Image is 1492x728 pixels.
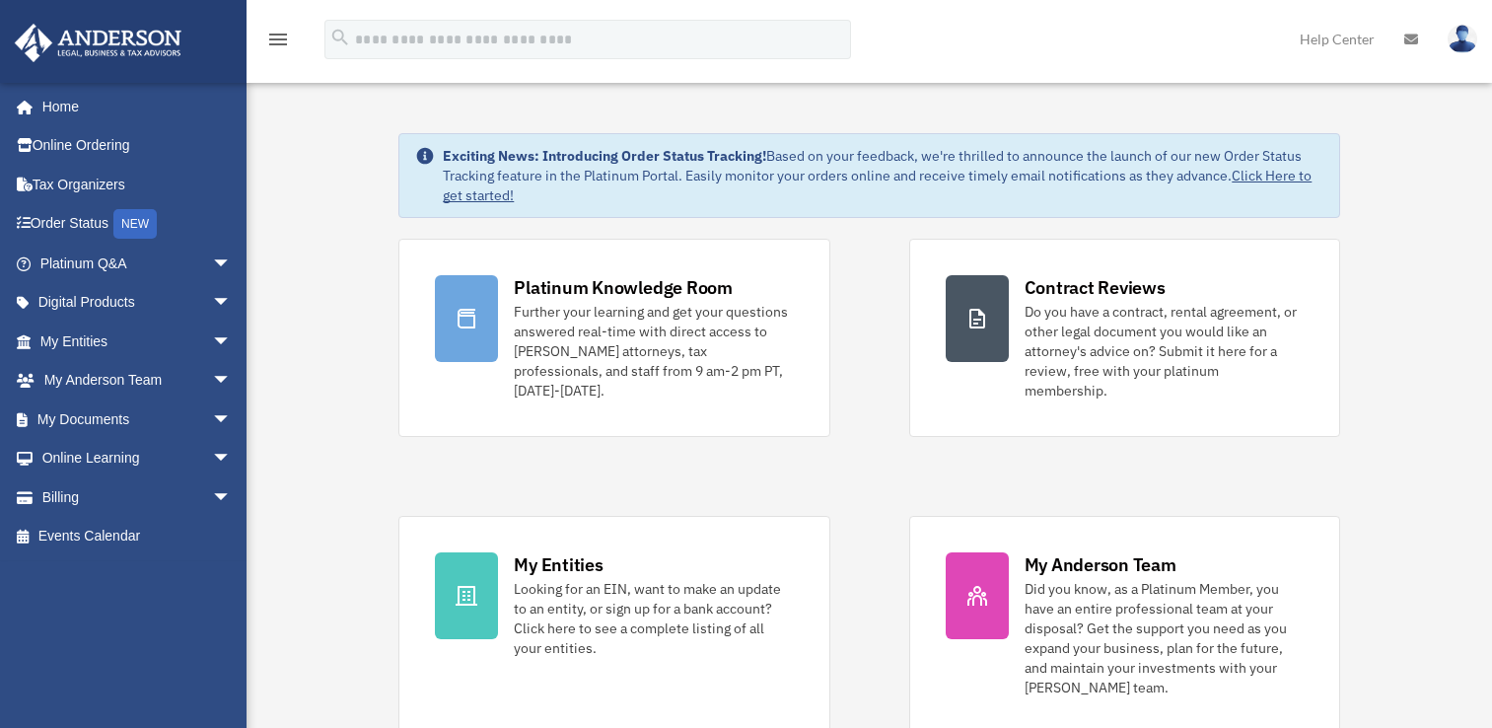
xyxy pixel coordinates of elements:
[266,28,290,51] i: menu
[1025,579,1304,697] div: Did you know, as a Platinum Member, you have an entire professional team at your disposal? Get th...
[266,35,290,51] a: menu
[1025,302,1304,400] div: Do you have a contract, rental agreement, or other legal document you would like an attorney's ad...
[212,477,251,518] span: arrow_drop_down
[443,147,766,165] strong: Exciting News: Introducing Order Status Tracking!
[1025,552,1176,577] div: My Anderson Team
[14,361,261,400] a: My Anderson Teamarrow_drop_down
[113,209,157,239] div: NEW
[514,579,793,658] div: Looking for an EIN, want to make an update to an entity, or sign up for a bank account? Click her...
[212,322,251,362] span: arrow_drop_down
[14,283,261,323] a: Digital Productsarrow_drop_down
[14,439,261,478] a: Online Learningarrow_drop_down
[443,167,1312,204] a: Click Here to get started!
[398,239,829,437] a: Platinum Knowledge Room Further your learning and get your questions answered real-time with dire...
[1025,275,1166,300] div: Contract Reviews
[212,361,251,401] span: arrow_drop_down
[909,239,1340,437] a: Contract Reviews Do you have a contract, rental agreement, or other legal document you would like...
[14,322,261,361] a: My Entitiesarrow_drop_down
[329,27,351,48] i: search
[14,517,261,556] a: Events Calendar
[14,87,251,126] a: Home
[9,24,187,62] img: Anderson Advisors Platinum Portal
[1448,25,1477,53] img: User Pic
[514,275,733,300] div: Platinum Knowledge Room
[14,165,261,204] a: Tax Organizers
[514,552,603,577] div: My Entities
[14,477,261,517] a: Billingarrow_drop_down
[14,204,261,245] a: Order StatusNEW
[212,283,251,324] span: arrow_drop_down
[514,302,793,400] div: Further your learning and get your questions answered real-time with direct access to [PERSON_NAM...
[212,400,251,440] span: arrow_drop_down
[14,126,261,166] a: Online Ordering
[14,400,261,439] a: My Documentsarrow_drop_down
[14,244,261,283] a: Platinum Q&Aarrow_drop_down
[212,244,251,284] span: arrow_drop_down
[443,146,1322,205] div: Based on your feedback, we're thrilled to announce the launch of our new Order Status Tracking fe...
[212,439,251,479] span: arrow_drop_down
